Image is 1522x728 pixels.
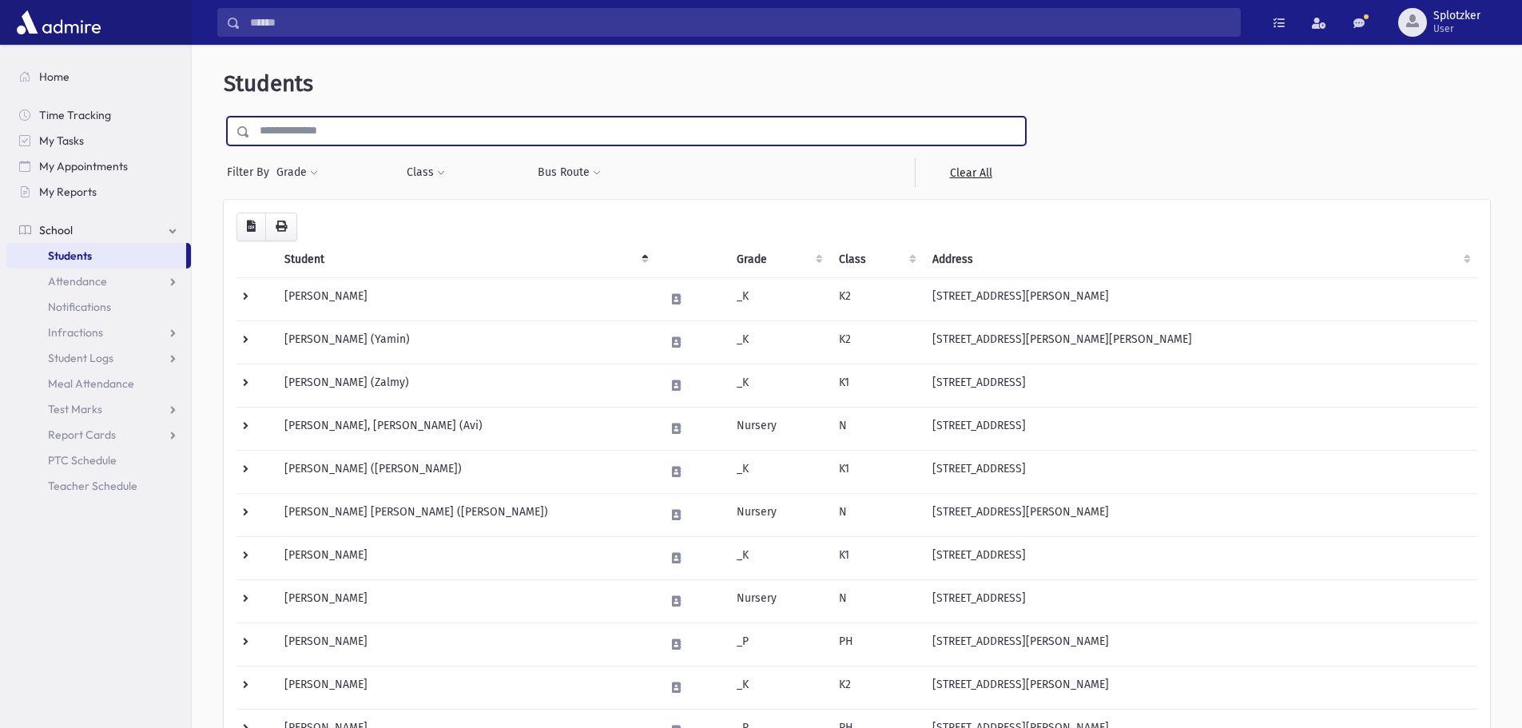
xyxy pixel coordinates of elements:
[923,579,1477,623] td: [STREET_ADDRESS]
[6,473,191,499] a: Teacher Schedule
[48,479,137,493] span: Teacher Schedule
[727,623,829,666] td: _P
[6,294,191,320] a: Notifications
[6,371,191,396] a: Meal Attendance
[727,666,829,709] td: _K
[48,351,113,365] span: Student Logs
[727,579,829,623] td: Nursery
[39,108,111,122] span: Time Tracking
[829,623,922,666] td: PH
[6,396,191,422] a: Test Marks
[265,213,297,241] button: Print
[829,493,922,536] td: N
[6,345,191,371] a: Student Logs
[39,159,128,173] span: My Appointments
[227,164,276,181] span: Filter By
[6,243,186,269] a: Students
[829,579,922,623] td: N
[923,364,1477,407] td: [STREET_ADDRESS]
[727,493,829,536] td: Nursery
[923,241,1477,278] th: Address: activate to sort column ascending
[829,450,922,493] td: K1
[6,64,191,90] a: Home
[275,579,655,623] td: [PERSON_NAME]
[48,249,92,263] span: Students
[6,269,191,294] a: Attendance
[727,241,829,278] th: Grade: activate to sort column ascending
[1433,10,1480,22] span: Splotzker
[6,422,191,448] a: Report Cards
[6,153,191,179] a: My Appointments
[48,453,117,467] span: PTC Schedule
[923,666,1477,709] td: [STREET_ADDRESS][PERSON_NAME]
[275,623,655,666] td: [PERSON_NAME]
[275,407,655,450] td: [PERSON_NAME], [PERSON_NAME] (Avi)
[48,300,111,314] span: Notifications
[13,6,105,38] img: AdmirePro
[829,241,922,278] th: Class: activate to sort column ascending
[275,320,655,364] td: [PERSON_NAME] (Yamin)
[1433,22,1480,35] span: User
[727,320,829,364] td: _K
[829,536,922,579] td: K1
[727,277,829,320] td: _K
[537,158,602,187] button: Bus Route
[829,364,922,407] td: K1
[406,158,446,187] button: Class
[923,450,1477,493] td: [STREET_ADDRESS]
[915,158,1026,187] a: Clear All
[39,70,70,84] span: Home
[727,450,829,493] td: _K
[923,320,1477,364] td: [STREET_ADDRESS][PERSON_NAME][PERSON_NAME]
[727,364,829,407] td: _K
[48,376,134,391] span: Meal Attendance
[48,402,102,416] span: Test Marks
[276,158,319,187] button: Grade
[727,536,829,579] td: _K
[275,536,655,579] td: [PERSON_NAME]
[923,277,1477,320] td: [STREET_ADDRESS][PERSON_NAME]
[829,407,922,450] td: N
[39,223,73,237] span: School
[727,407,829,450] td: Nursery
[829,277,922,320] td: K2
[224,70,313,97] span: Students
[39,185,97,199] span: My Reports
[6,320,191,345] a: Infractions
[39,133,84,148] span: My Tasks
[923,623,1477,666] td: [STREET_ADDRESS][PERSON_NAME]
[923,536,1477,579] td: [STREET_ADDRESS]
[275,277,655,320] td: [PERSON_NAME]
[6,128,191,153] a: My Tasks
[923,407,1477,450] td: [STREET_ADDRESS]
[275,364,655,407] td: [PERSON_NAME] (Zalmy)
[48,274,107,288] span: Attendance
[236,213,266,241] button: CSV
[6,217,191,243] a: School
[48,325,103,340] span: Infractions
[275,450,655,493] td: [PERSON_NAME] ([PERSON_NAME])
[240,8,1240,37] input: Search
[6,448,191,473] a: PTC Schedule
[923,493,1477,536] td: [STREET_ADDRESS][PERSON_NAME]
[48,428,116,442] span: Report Cards
[275,666,655,709] td: [PERSON_NAME]
[829,666,922,709] td: K2
[275,493,655,536] td: [PERSON_NAME] [PERSON_NAME] ([PERSON_NAME])
[6,102,191,128] a: Time Tracking
[275,241,655,278] th: Student: activate to sort column descending
[6,179,191,205] a: My Reports
[829,320,922,364] td: K2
